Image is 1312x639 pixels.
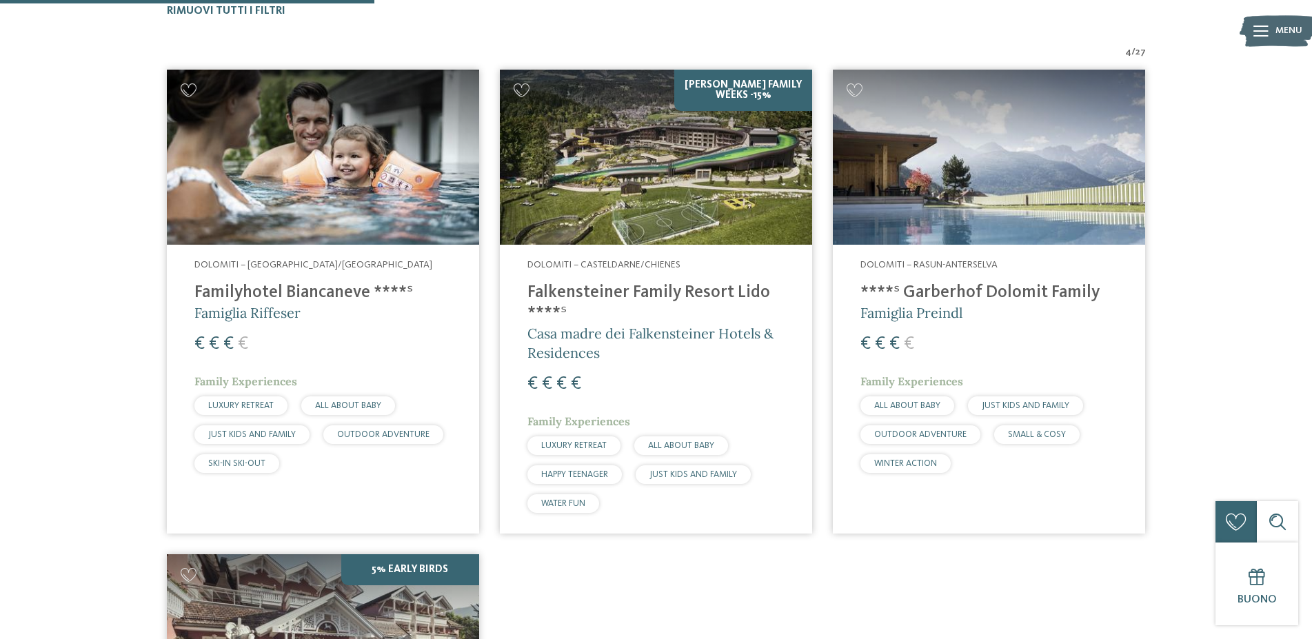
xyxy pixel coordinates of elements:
img: Cercate un hotel per famiglie? Qui troverete solo i migliori! [833,70,1145,245]
span: JUST KIDS AND FAMILY [649,470,737,479]
span: LUXURY RETREAT [208,401,274,410]
h4: ****ˢ Garberhof Dolomit Family [860,283,1118,303]
span: € [238,335,248,353]
span: JUST KIDS AND FAMILY [982,401,1069,410]
span: 27 [1136,45,1146,59]
span: Casa madre dei Falkensteiner Hotels & Residences [527,325,774,361]
a: Cercate un hotel per famiglie? Qui troverete solo i migliori! Dolomiti – Rasun-Anterselva ****ˢ G... [833,70,1145,534]
a: Cercate un hotel per famiglie? Qui troverete solo i migliori! [PERSON_NAME] Family Weeks -15% Dol... [500,70,812,534]
span: OUTDOOR ADVENTURE [337,430,430,439]
span: ALL ABOUT BABY [874,401,940,410]
span: € [527,375,538,393]
span: € [860,335,871,353]
span: / [1131,45,1136,59]
span: HAPPY TEENAGER [541,470,608,479]
span: WATER FUN [541,499,585,508]
span: Famiglia Preindl [860,304,962,321]
span: € [889,335,900,353]
span: 4 [1125,45,1131,59]
img: Cercate un hotel per famiglie? Qui troverete solo i migliori! [167,70,479,245]
span: LUXURY RETREAT [541,441,607,450]
span: Famiglia Riffeser [194,304,301,321]
span: € [542,375,552,393]
a: Buono [1215,542,1298,625]
span: WINTER ACTION [874,459,937,468]
span: € [556,375,567,393]
span: € [194,335,205,353]
span: SKI-IN SKI-OUT [208,459,265,468]
span: ALL ABOUT BABY [315,401,381,410]
span: Dolomiti – Casteldarne/Chienes [527,260,680,270]
a: Cercate un hotel per famiglie? Qui troverete solo i migliori! Dolomiti – [GEOGRAPHIC_DATA]/[GEOGR... [167,70,479,534]
span: Dolomiti – Rasun-Anterselva [860,260,998,270]
span: Family Experiences [194,374,297,388]
span: ALL ABOUT BABY [648,441,714,450]
span: € [904,335,914,353]
img: Cercate un hotel per famiglie? Qui troverete solo i migliori! [500,70,812,245]
span: OUTDOOR ADVENTURE [874,430,967,439]
h4: Familyhotel Biancaneve ****ˢ [194,283,452,303]
span: € [571,375,581,393]
span: Family Experiences [527,414,630,428]
span: Dolomiti – [GEOGRAPHIC_DATA]/[GEOGRAPHIC_DATA] [194,260,432,270]
span: Buono [1238,594,1277,605]
h4: Falkensteiner Family Resort Lido ****ˢ [527,283,785,324]
span: € [209,335,219,353]
span: SMALL & COSY [1008,430,1066,439]
span: € [223,335,234,353]
span: JUST KIDS AND FAMILY [208,430,296,439]
span: € [875,335,885,353]
span: Rimuovi tutti i filtri [167,6,285,17]
span: Family Experiences [860,374,963,388]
